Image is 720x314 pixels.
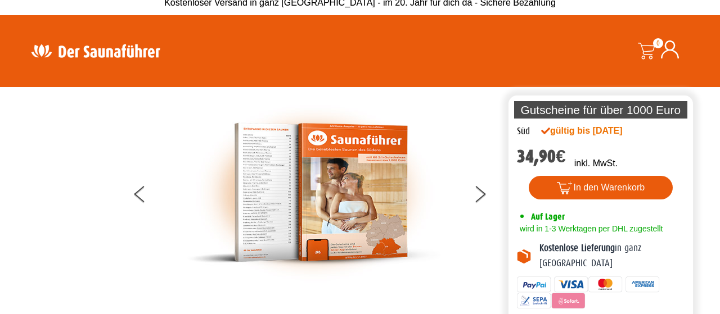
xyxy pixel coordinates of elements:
img: der-saunafuehrer-2025-sued [187,98,440,286]
bdi: 34,90 [517,146,566,167]
p: inkl. MwSt. [574,157,618,170]
span: wird in 1-3 Werktagen per DHL zugestellt [517,224,663,233]
span: 0 [653,38,663,48]
span: Auf Lager [531,211,565,222]
div: Süd [517,124,530,139]
p: in ganz [GEOGRAPHIC_DATA] [539,241,685,271]
span: € [556,146,566,167]
b: Kostenlose Lieferung [539,243,615,253]
button: In den Warenkorb [529,176,673,199]
p: Gutscheine für über 1000 Euro [514,101,687,119]
div: gültig bis [DATE] [541,124,647,138]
